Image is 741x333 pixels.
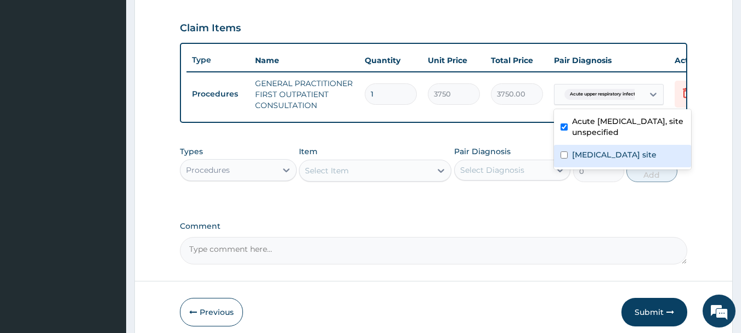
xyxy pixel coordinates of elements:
[186,84,250,104] td: Procedures
[180,222,688,231] label: Comment
[621,298,687,326] button: Submit
[57,61,184,76] div: Chat with us now
[5,219,209,257] textarea: Type your message and hit 'Enter'
[548,49,669,71] th: Pair Diagnosis
[250,49,359,71] th: Name
[180,298,243,326] button: Previous
[564,89,644,100] span: Acute upper respiratory infect...
[180,147,203,156] label: Types
[454,146,511,157] label: Pair Diagnosis
[485,49,548,71] th: Total Price
[572,116,685,138] label: Acute [MEDICAL_DATA], site unspecified
[20,55,44,82] img: d_794563401_company_1708531726252_794563401
[180,5,206,32] div: Minimize live chat window
[186,50,250,70] th: Type
[186,165,230,176] div: Procedures
[422,49,485,71] th: Unit Price
[669,49,724,71] th: Actions
[299,146,318,157] label: Item
[305,165,349,176] div: Select Item
[64,98,151,208] span: We're online!
[180,22,241,35] h3: Claim Items
[359,49,422,71] th: Quantity
[572,149,657,160] label: [MEDICAL_DATA] site
[250,72,359,116] td: GENERAL PRACTITIONER FIRST OUTPATIENT CONSULTATION
[626,160,677,182] button: Add
[460,165,524,176] div: Select Diagnosis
